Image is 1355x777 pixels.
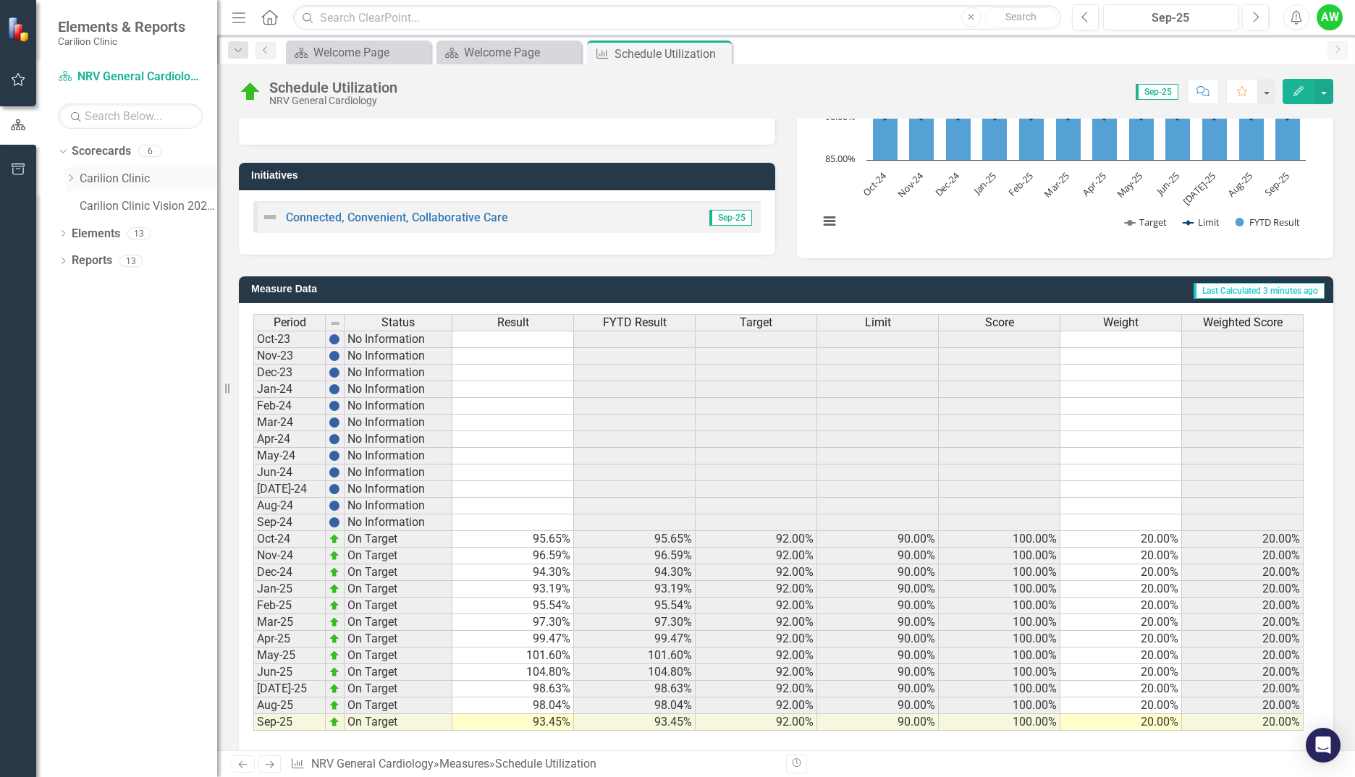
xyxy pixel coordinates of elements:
[696,714,817,731] td: 92.00%
[939,564,1060,581] td: 100.00%
[251,170,768,181] h3: Initiatives
[1005,169,1035,199] text: Feb-25
[72,252,112,269] a: Reports
[439,757,489,770] a: Measures
[290,756,775,773] div: » »
[696,564,817,581] td: 92.00%
[1005,11,1037,22] span: Search
[452,664,574,681] td: 104.80%
[574,614,696,631] td: 97.30%
[615,45,728,63] div: Schedule Utilization
[939,697,1060,714] td: 100.00%
[345,331,452,348] td: No Information
[329,417,340,428] img: BgCOk07PiH71IgAAAABJRU5ErkJggg==
[269,80,397,95] div: Schedule Utilization
[1060,564,1182,581] td: 20.00%
[817,564,939,581] td: 90.00%
[329,700,340,711] img: zOikAAAAAElFTkSuQmCC
[329,334,340,345] img: BgCOk07PiH71IgAAAABJRU5ErkJggg==
[345,514,452,531] td: No Information
[253,631,326,647] td: Apr-25
[696,548,817,564] td: 92.00%
[329,583,340,595] img: zOikAAAAAElFTkSuQmCC
[817,614,939,631] td: 90.00%
[329,467,340,478] img: BgCOk07PiH71IgAAAABJRU5ErkJggg==
[603,316,667,329] span: FYTD Result
[1060,581,1182,598] td: 20.00%
[452,598,574,614] td: 95.54%
[696,614,817,631] td: 92.00%
[574,564,696,581] td: 94.30%
[865,316,891,329] span: Limit
[345,481,452,498] td: No Information
[80,171,217,187] a: Carilion Clinic
[253,348,326,365] td: Nov-23
[574,548,696,564] td: 96.59%
[819,211,840,232] button: View chart menu, Chart
[1182,531,1304,548] td: 20.00%
[329,566,340,578] img: zOikAAAAAElFTkSuQmCC
[939,531,1060,548] td: 100.00%
[80,198,217,215] a: Carilion Clinic Vision 2025 (Full Version)
[329,616,340,628] img: zOikAAAAAElFTkSuQmCC
[1262,169,1291,199] text: Sep-25
[1060,714,1182,731] td: 20.00%
[1041,169,1071,200] text: Mar-25
[1102,115,1107,121] path: Apr-25, 90. Limit.
[381,316,415,329] span: Status
[345,415,452,431] td: No Information
[939,598,1060,614] td: 100.00%
[345,714,452,731] td: On Target
[1182,647,1304,664] td: 20.00%
[696,598,817,614] td: 92.00%
[253,548,326,564] td: Nov-24
[574,697,696,714] td: 98.04%
[345,564,452,581] td: On Target
[253,381,326,398] td: Jan-24
[1249,115,1254,121] path: Aug-25, 90. Limit.
[253,331,326,348] td: Oct-23
[58,69,203,85] a: NRV General Cardiology
[253,448,326,464] td: May-24
[329,633,340,645] img: zOikAAAAAElFTkSuQmCC
[1317,4,1343,30] button: AW
[817,714,939,731] td: 90.00%
[1306,728,1341,763] div: Open Intercom Messenger
[817,548,939,564] td: 90.00%
[1136,84,1178,100] span: Sep-25
[939,631,1060,647] td: 100.00%
[329,716,340,728] img: zOikAAAAAElFTkSuQmCC
[329,517,340,528] img: BgCOk07PiH71IgAAAABJRU5ErkJggg==
[817,531,939,548] td: 90.00%
[1236,216,1301,229] button: Show FYTD Result
[345,431,452,448] td: No Information
[253,697,326,714] td: Aug-25
[253,498,326,514] td: Aug-24
[329,350,340,362] img: BgCOk07PiH71IgAAAABJRU5ErkJggg==
[860,169,890,198] text: Oct-24
[253,714,326,731] td: Sep-25
[345,531,452,548] td: On Target
[817,598,939,614] td: 90.00%
[452,631,574,647] td: 99.47%
[345,581,452,598] td: On Target
[696,631,817,647] td: 92.00%
[939,681,1060,697] td: 100.00%
[1065,115,1071,121] path: Mar-25, 90. Limit.
[1225,169,1255,200] text: Aug-25
[1060,681,1182,697] td: 20.00%
[740,316,772,329] span: Target
[574,664,696,681] td: 104.80%
[1182,681,1304,697] td: 20.00%
[345,548,452,564] td: On Target
[293,5,1061,30] input: Search ClearPoint...
[345,448,452,464] td: No Information
[882,115,888,121] path: Oct-24, 90. Limit.
[985,7,1058,27] button: Search
[440,43,578,61] a: Welcome Page
[329,400,340,412] img: BgCOk07PiH71IgAAAABJRU5ErkJggg==
[1152,169,1181,198] text: Jun-25
[253,531,326,548] td: Oct-24
[574,681,696,697] td: 98.63%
